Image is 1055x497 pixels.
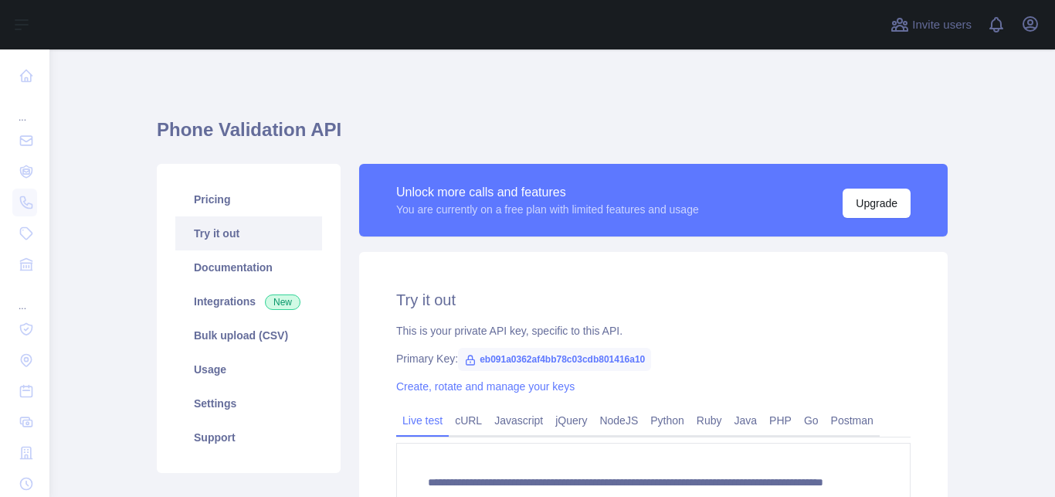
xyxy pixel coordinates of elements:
a: NodeJS [593,408,644,433]
a: Try it out [175,216,322,250]
a: jQuery [549,408,593,433]
a: Python [644,408,690,433]
a: PHP [763,408,798,433]
a: Documentation [175,250,322,284]
a: Create, rotate and manage your keys [396,380,575,393]
a: Settings [175,386,322,420]
h1: Phone Validation API [157,117,948,155]
div: Primary Key: [396,351,911,366]
div: This is your private API key, specific to this API. [396,323,911,339]
a: Integrations New [175,284,322,318]
button: Upgrade [843,189,911,218]
span: New [265,294,300,310]
a: Support [175,420,322,454]
a: Java [728,408,764,433]
a: Usage [175,352,322,386]
a: Bulk upload (CSV) [175,318,322,352]
a: Postman [825,408,880,433]
a: Ruby [690,408,728,433]
a: cURL [449,408,488,433]
div: ... [12,281,37,312]
span: eb091a0362af4bb78c03cdb801416a10 [458,348,651,371]
a: Javascript [488,408,549,433]
a: Pricing [175,182,322,216]
div: You are currently on a free plan with limited features and usage [396,202,699,217]
span: Invite users [912,16,972,34]
div: Unlock more calls and features [396,183,699,202]
a: Go [798,408,825,433]
button: Invite users [887,12,975,37]
div: ... [12,93,37,124]
h2: Try it out [396,289,911,311]
a: Live test [396,408,449,433]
